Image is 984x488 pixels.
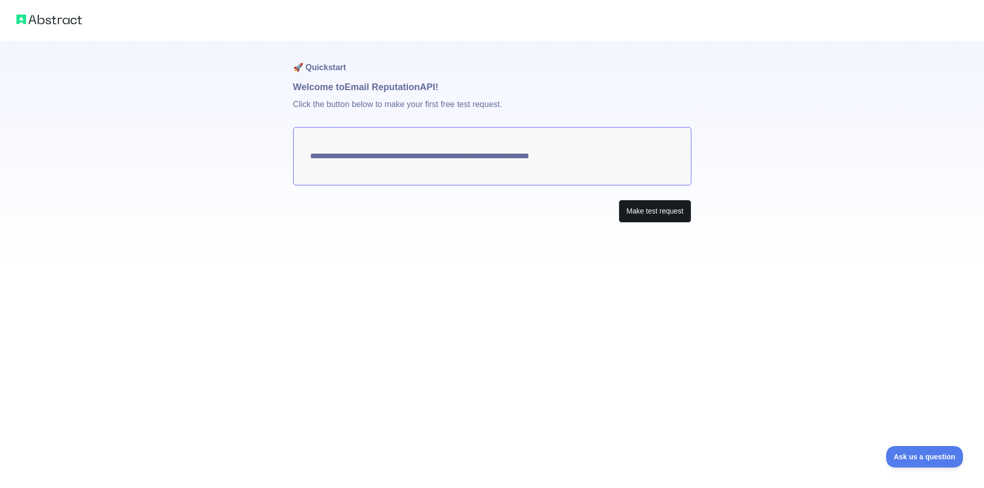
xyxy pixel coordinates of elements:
[293,80,691,94] h1: Welcome to Email Reputation API!
[293,94,691,127] p: Click the button below to make your first free test request.
[16,12,82,27] img: Abstract logo
[619,200,691,223] button: Make test request
[293,41,691,80] h1: 🚀 Quickstart
[886,446,963,468] iframe: Toggle Customer Support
